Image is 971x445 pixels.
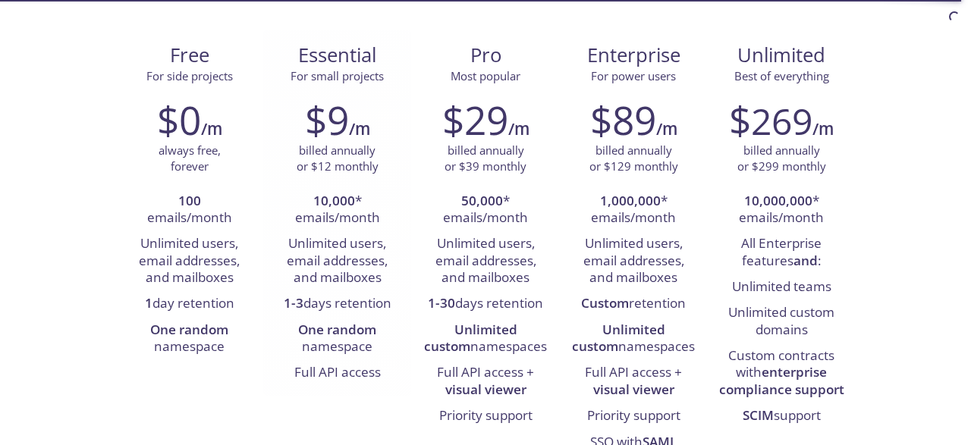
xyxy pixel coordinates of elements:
[275,189,400,232] li: * emails/month
[590,97,656,143] h2: $89
[423,231,548,291] li: Unlimited users, email addresses, and mailboxes
[428,294,455,312] strong: 1-30
[572,42,696,68] span: Enterprise
[159,143,221,175] p: always free, forever
[445,381,526,398] strong: visual viewer
[719,403,844,429] li: support
[729,97,812,143] h2: $
[812,116,834,142] h6: /m
[423,291,548,317] li: days retention
[423,189,548,232] li: * emails/month
[793,252,818,269] strong: and
[719,363,844,397] strong: enterprise compliance support
[445,143,526,175] p: billed annually or $39 monthly
[719,343,844,403] li: Custom contracts with
[423,360,548,403] li: Full API access +
[150,321,228,338] strong: One random
[349,116,370,142] h6: /m
[656,116,677,142] h6: /m
[275,42,399,68] span: Essential
[571,403,696,429] li: Priority support
[600,192,661,209] strong: 1,000,000
[297,143,379,175] p: billed annually or $12 monthly
[313,192,355,209] strong: 10,000
[201,116,222,142] h6: /m
[275,231,400,291] li: Unlimited users, email addresses, and mailboxes
[127,189,252,232] li: emails/month
[593,381,674,398] strong: visual viewer
[275,360,400,386] li: Full API access
[146,68,233,83] span: For side projects
[571,231,696,291] li: Unlimited users, email addresses, and mailboxes
[157,97,201,143] h2: $0
[751,96,812,146] span: 269
[127,318,252,361] li: namespace
[145,294,152,312] strong: 1
[423,42,547,68] span: Pro
[719,300,844,343] li: Unlimited custom domains
[275,291,400,317] li: days retention
[719,231,844,274] li: All Enterprise features :
[734,68,829,83] span: Best of everything
[744,192,812,209] strong: 10,000,000
[589,143,678,175] p: billed annually or $129 monthly
[461,192,503,209] strong: 50,000
[737,143,826,175] p: billed annually or $299 monthly
[423,318,548,361] li: namespaces
[719,274,844,300] li: Unlimited teams
[571,360,696,403] li: Full API access +
[719,189,844,232] li: * emails/month
[298,321,376,338] strong: One random
[127,231,252,291] li: Unlimited users, email addresses, and mailboxes
[571,291,696,317] li: retention
[571,318,696,361] li: namespaces
[275,318,400,361] li: namespace
[423,403,548,429] li: Priority support
[743,406,774,424] strong: SCIM
[305,97,349,143] h2: $9
[571,189,696,232] li: * emails/month
[572,321,665,355] strong: Unlimited custom
[591,68,676,83] span: For power users
[424,321,517,355] strong: Unlimited custom
[451,68,520,83] span: Most popular
[178,192,201,209] strong: 100
[442,97,508,143] h2: $29
[127,42,251,68] span: Free
[127,291,252,317] li: day retention
[284,294,303,312] strong: 1-3
[291,68,384,83] span: For small projects
[581,294,629,312] strong: Custom
[508,116,529,142] h6: /m
[737,42,825,68] span: Unlimited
